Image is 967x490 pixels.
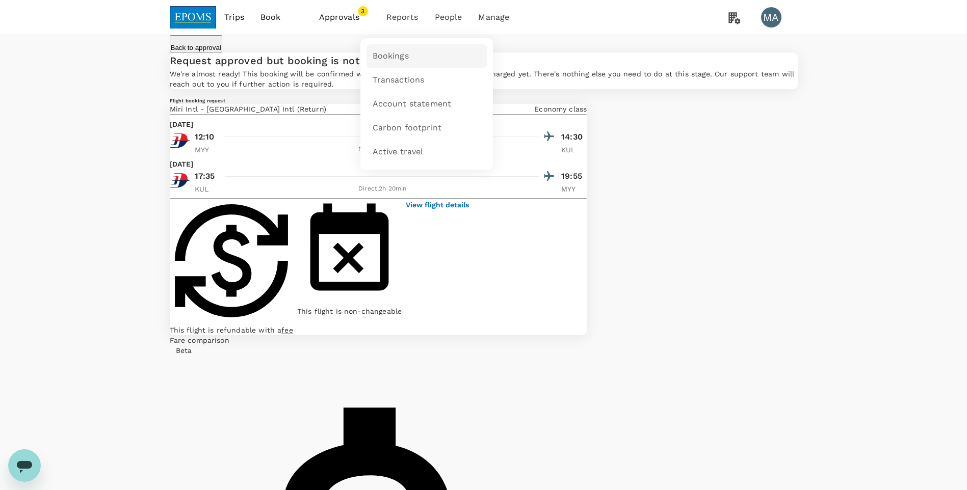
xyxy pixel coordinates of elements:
p: This flight is refundable with a [170,325,293,335]
span: Book [260,11,281,23]
img: MH [170,170,190,190]
h6: Flight booking request [170,97,378,104]
p: MYY [561,184,587,194]
div: Direct , 2h 20min [226,184,539,194]
span: Beta [170,346,198,355]
button: Back to approval [170,35,222,52]
a: Transactions [367,68,487,92]
span: Active travel [373,146,424,158]
span: Carbon footprint [373,122,441,134]
p: 17:35 [195,170,215,182]
span: Approvals [319,11,370,23]
p: We're almost ready! This booking will be confirmed within 24 hours. You have not been charged yet... [170,69,798,89]
h6: Request approved but booking is not confirmed yet [170,52,798,69]
a: Active travel [367,140,487,164]
p: [DATE] [170,159,194,169]
span: People [435,11,462,23]
p: Miri Intl - [GEOGRAPHIC_DATA] Intl (Return) [170,104,326,114]
p: KUL [561,145,587,155]
span: Bookings [373,50,409,62]
span: Reports [386,11,419,23]
a: Carbon footprint [367,116,487,140]
img: EPOMS SDN BHD [170,6,217,29]
div: MA [761,7,781,28]
span: Account statement [373,98,452,110]
p: MYY [195,145,220,155]
p: 14:30 [561,131,587,143]
a: Bookings [367,44,487,68]
p: KUL [195,184,220,194]
p: 19:55 [561,170,587,182]
img: MH [170,130,190,151]
button: View flight details [406,200,469,210]
iframe: Button to launch messaging window [8,449,41,482]
span: Trips [224,11,244,23]
span: Transactions [373,74,425,86]
div: Fare comparison [170,335,587,345]
p: Back to approval [171,44,221,51]
p: Economy class [534,104,587,114]
p: [DATE] [170,119,194,129]
p: This flight is non-changeable [297,306,402,316]
span: 3 [358,6,368,16]
div: Direct , 2h 20min [226,145,539,155]
p: 12:10 [195,131,215,143]
span: fee [281,326,293,334]
a: Account statement [367,92,487,116]
span: Manage [478,11,509,23]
